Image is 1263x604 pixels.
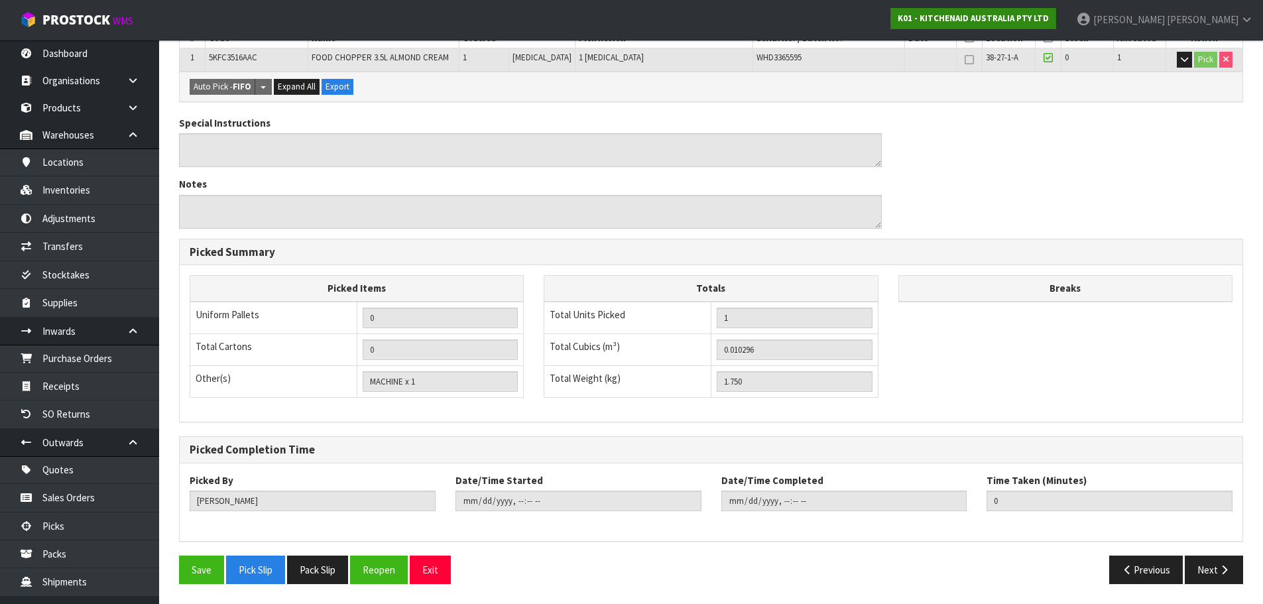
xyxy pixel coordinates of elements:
[1185,556,1243,584] button: Next
[987,491,1233,511] input: Time Taken
[274,79,320,95] button: Expand All
[410,556,451,584] button: Exit
[898,13,1049,24] strong: K01 - KITCHENAID AUSTRALIA PTY LTD
[179,116,271,130] label: Special Instructions
[512,52,571,63] span: [MEDICAL_DATA]
[363,339,518,360] input: OUTERS TOTAL = CTN
[287,556,348,584] button: Pack Slip
[544,302,711,334] td: Total Units Picked
[463,52,467,63] span: 1
[209,52,257,63] span: 5KFC3516AAC
[190,52,194,63] span: 1
[190,79,255,95] button: Auto Pick -FIFO
[1194,52,1217,68] button: Pick
[890,8,1056,29] a: K01 - KITCHENAID AUSTRALIA PTY LTD
[544,333,711,365] td: Total Cubics (m³)
[20,11,36,28] img: cube-alt.png
[190,491,436,511] input: Picked By
[42,11,110,29] span: ProStock
[350,556,408,584] button: Reopen
[363,308,518,328] input: UNIFORM P LINES
[278,81,316,92] span: Expand All
[579,52,644,63] span: 1 [MEDICAL_DATA]
[113,15,133,27] small: WMS
[190,473,233,487] label: Picked By
[190,444,1233,456] h3: Picked Completion Time
[1109,556,1183,584] button: Previous
[1093,13,1165,26] span: [PERSON_NAME]
[190,333,357,365] td: Total Cartons
[756,52,802,63] span: WHD3365595
[544,365,711,397] td: Total Weight (kg)
[1117,52,1121,63] span: 1
[312,52,449,63] span: FOOD CHOPPER 3.5L ALMOND CREAM
[233,81,251,92] strong: FIFO
[322,79,353,95] button: Export
[190,246,1233,259] h3: Picked Summary
[1167,13,1238,26] span: [PERSON_NAME]
[190,276,524,302] th: Picked Items
[190,365,357,397] td: Other(s)
[179,556,224,584] button: Save
[986,52,1018,63] span: 38-27-1-A
[179,177,207,191] label: Notes
[190,302,357,334] td: Uniform Pallets
[721,473,823,487] label: Date/Time Completed
[544,276,878,302] th: Totals
[987,473,1087,487] label: Time Taken (Minutes)
[1065,52,1069,63] span: 0
[226,556,285,584] button: Pick Slip
[898,276,1232,302] th: Breaks
[455,473,543,487] label: Date/Time Started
